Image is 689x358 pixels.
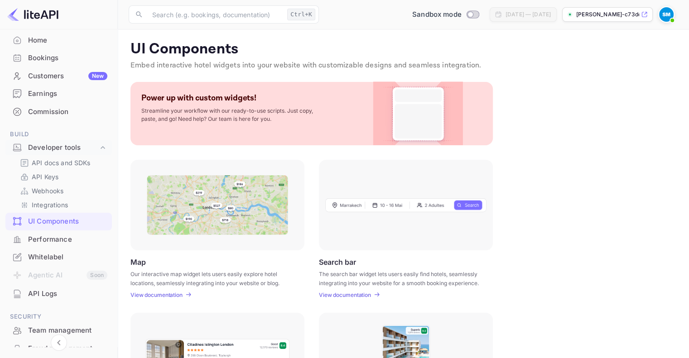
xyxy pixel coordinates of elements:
p: API Keys [32,172,58,181]
a: API docs and SDKs [20,158,105,167]
div: Switch to Production mode [409,10,482,20]
a: Earnings [5,85,112,102]
div: Earnings [28,89,107,99]
p: UI Components [130,40,676,58]
img: Search Frame [325,198,487,212]
a: Fraud management [5,340,112,357]
p: Integrations [32,200,68,210]
p: View documentation [130,291,183,298]
img: Map Frame [147,175,288,235]
p: Map [130,258,146,266]
a: Team management [5,322,112,339]
p: View documentation [319,291,371,298]
div: Earnings [5,85,112,103]
div: Commission [5,103,112,121]
div: Developer tools [28,143,98,153]
img: LiteAPI logo [7,7,58,22]
div: Developer tools [5,140,112,156]
a: Webhooks [20,186,105,196]
div: UI Components [28,216,107,227]
div: Fraud management [28,344,107,354]
a: Integrations [20,200,105,210]
a: CustomersNew [5,67,112,84]
span: Sandbox mode [412,10,462,20]
p: Power up with custom widgets! [141,93,256,103]
div: API Logs [5,285,112,303]
div: Whitelabel [5,248,112,266]
div: API Keys [16,170,108,183]
div: Integrations [16,198,108,211]
div: API Logs [28,289,107,299]
a: Commission [5,103,112,120]
span: Build [5,129,112,139]
div: Home [5,32,112,49]
img: Custom Widget PNG [381,82,455,145]
a: API Logs [5,285,112,302]
div: Customers [28,71,107,81]
p: [PERSON_NAME]-c73do.[PERSON_NAME]... [576,10,639,19]
div: Team management [28,325,107,336]
p: Streamline your workflow with our ready-to-use scripts. Just copy, paste, and go! Need help? Our ... [141,107,323,123]
div: API docs and SDKs [16,156,108,169]
span: Security [5,312,112,322]
div: Ctrl+K [287,9,315,20]
a: Performance [5,231,112,248]
a: View documentation [319,291,374,298]
a: API Keys [20,172,105,181]
p: Search bar [319,258,356,266]
p: Our interactive map widget lets users easily explore hotel locations, seamlessly integrating into... [130,270,293,286]
input: Search (e.g. bookings, documentation) [147,5,284,24]
a: Bookings [5,49,112,66]
p: Webhooks [32,186,63,196]
a: Whitelabel [5,248,112,265]
a: View documentation [130,291,185,298]
a: UI Components [5,213,112,229]
div: [DATE] — [DATE] [506,10,551,19]
div: Bookings [28,53,107,63]
p: Embed interactive hotel widgets into your website with customizable designs and seamless integrat... [130,60,676,71]
div: New [88,72,107,80]
div: CustomersNew [5,67,112,85]
p: The search bar widget lets users easily find hotels, seamlessly integrating into your website for... [319,270,482,286]
img: Sam Mwangi [659,7,674,22]
div: Whitelabel [28,252,107,263]
div: Webhooks [16,184,108,197]
div: Bookings [5,49,112,67]
div: Team management [5,322,112,339]
div: Commission [28,107,107,117]
div: Performance [28,234,107,245]
a: Home [5,32,112,48]
div: Home [28,35,107,46]
p: API docs and SDKs [32,158,91,167]
div: Performance [5,231,112,248]
button: Collapse navigation [51,334,67,351]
